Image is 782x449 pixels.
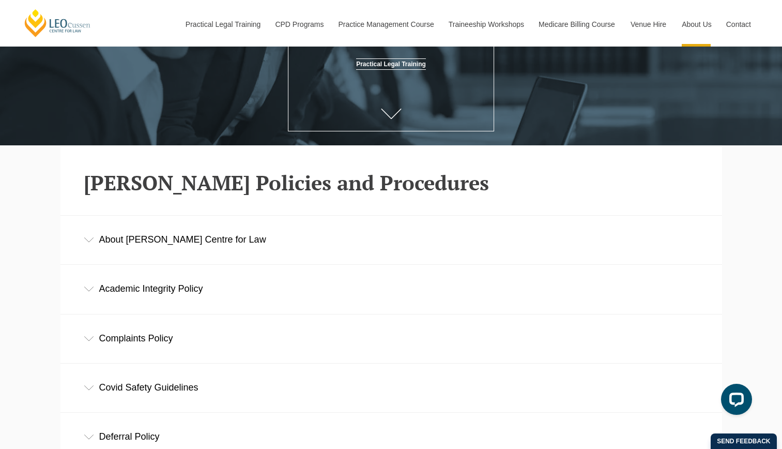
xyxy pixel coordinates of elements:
div: Covid Safety Guidelines [60,364,722,412]
iframe: LiveChat chat widget [713,380,756,423]
a: Venue Hire [623,2,674,47]
a: Practice Management Course [331,2,441,47]
div: About [PERSON_NAME] Centre for Law [60,216,722,264]
a: CPD Programs [267,2,330,47]
div: Academic Integrity Policy [60,265,722,313]
a: Contact [718,2,759,47]
a: Practical Legal Training [178,2,268,47]
a: Practical Legal Training [356,58,426,70]
a: Medicare Billing Course [531,2,623,47]
a: About Us [674,2,718,47]
a: Traineeship Workshops [441,2,531,47]
a: [PERSON_NAME] Centre for Law [23,8,92,38]
h2: [PERSON_NAME] Policies and Procedures [84,171,699,194]
div: Complaints Policy [60,315,722,363]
